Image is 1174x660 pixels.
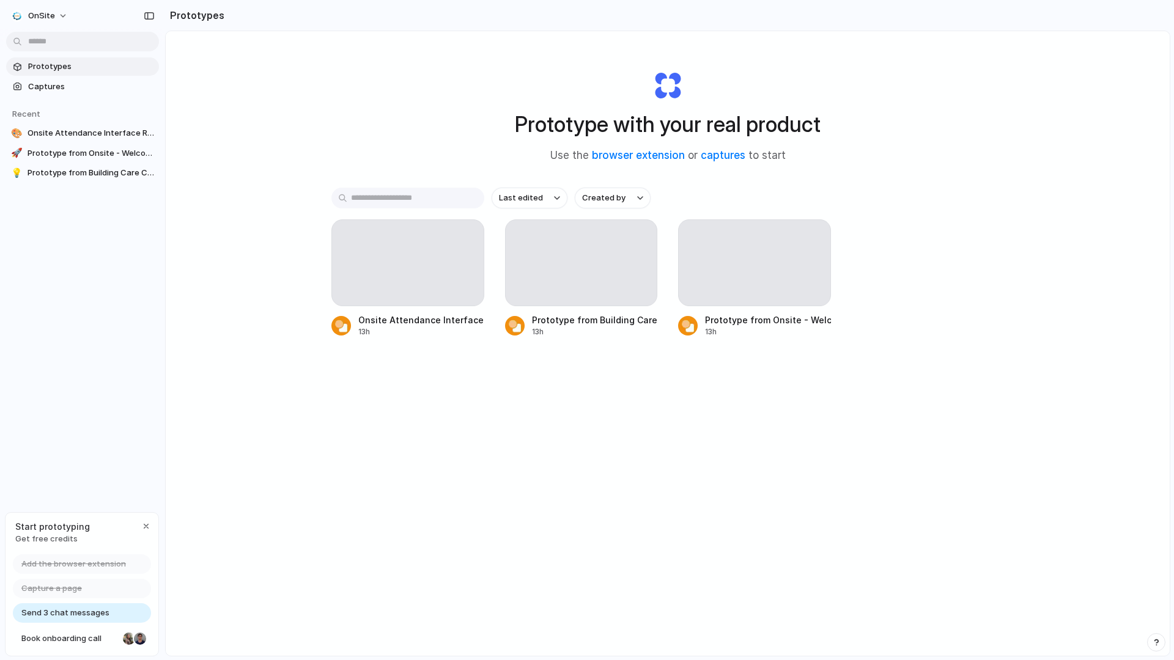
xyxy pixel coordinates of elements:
[582,192,626,204] span: Created by
[532,326,658,337] div: 13h
[6,164,159,182] a: 💡Prototype from Building Care Co - Onsite Portfolio
[505,219,658,337] a: Prototype from Building Care Co - Onsite Portfolio13h
[28,127,154,139] span: Onsite Attendance Interface Redesign
[28,167,154,179] span: Prototype from Building Care Co - Onsite Portfolio
[701,149,745,161] a: captures
[12,109,40,119] span: Recent
[678,219,831,337] a: Prototype from Onsite - Welcome Back [PERSON_NAME]13h
[11,167,23,179] div: 💡
[331,219,484,337] a: Onsite Attendance Interface Redesign13h
[15,533,90,545] span: Get free credits
[499,192,543,204] span: Last edited
[6,78,159,96] a: Captures
[532,313,658,326] div: Prototype from Building Care Co - Onsite Portfolio
[705,326,831,337] div: 13h
[21,558,126,570] span: Add the browser extension
[28,10,55,22] span: OnSite
[6,6,74,26] button: OnSite
[133,631,147,646] div: Christian Iacullo
[492,188,567,208] button: Last edited
[165,8,224,23] h2: Prototypes
[6,57,159,76] a: Prototypes
[122,631,136,646] div: Nicole Kubica
[21,632,118,645] span: Book onboarding call
[592,149,685,161] a: browser extension
[28,81,154,93] span: Captures
[550,148,786,164] span: Use the or to start
[28,147,154,159] span: Prototype from Onsite - Welcome Back [PERSON_NAME]
[705,313,831,326] div: Prototype from Onsite - Welcome Back [PERSON_NAME]
[358,313,484,326] div: Onsite Attendance Interface Redesign
[21,582,82,595] span: Capture a page
[13,629,151,648] a: Book onboarding call
[6,144,159,163] a: 🚀Prototype from Onsite - Welcome Back [PERSON_NAME]
[21,607,109,619] span: Send 3 chat messages
[28,61,154,73] span: Prototypes
[11,127,23,139] div: 🎨
[15,520,90,533] span: Start prototyping
[515,108,821,141] h1: Prototype with your real product
[575,188,651,208] button: Created by
[6,124,159,142] a: 🎨Onsite Attendance Interface Redesign
[11,147,23,159] div: 🚀
[358,326,484,337] div: 13h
